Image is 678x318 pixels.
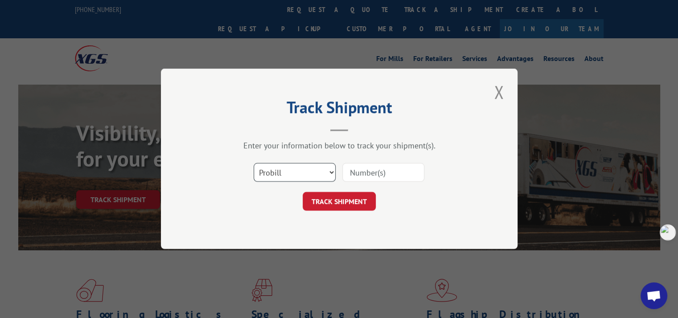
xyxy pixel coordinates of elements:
input: Number(s) [342,163,424,182]
div: Enter your information below to track your shipment(s). [205,141,473,151]
button: TRACK SHIPMENT [303,192,376,211]
a: Open chat [641,282,667,309]
button: Close modal [491,80,506,104]
h2: Track Shipment [205,101,473,118]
